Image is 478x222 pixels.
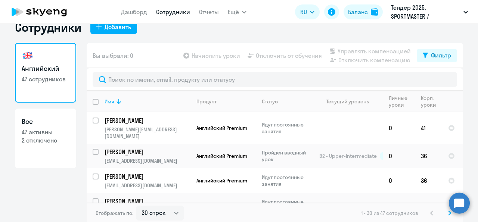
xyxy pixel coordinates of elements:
div: Корп. уроки [421,95,437,108]
p: [PERSON_NAME][EMAIL_ADDRESS][DOMAIN_NAME] [105,126,190,140]
img: balance [371,8,378,16]
a: Сотрудники [156,8,190,16]
td: 0 [383,144,415,168]
div: Имя [105,98,190,105]
span: Вы выбрали: 0 [93,51,133,60]
td: 36 [415,144,442,168]
span: Ещё [228,7,239,16]
td: 41 [415,112,442,144]
div: Личные уроки [389,95,410,108]
p: Идут постоянные занятия [262,174,313,187]
p: Тендер 2025, SPORTMASTER / Спортмастер [391,3,460,21]
div: Фильтр [431,51,451,60]
button: Добавить [90,21,137,34]
span: B2 - Upper-Intermediate [319,153,377,159]
button: Ещё [228,4,246,19]
p: [PERSON_NAME] [105,116,189,125]
span: Отображать по: [96,210,133,216]
h3: Английский [22,64,69,74]
button: RU [295,4,320,19]
span: RU [300,7,307,16]
div: Добавить [105,22,131,31]
div: Продукт [196,98,255,105]
p: 47 сотрудников [22,75,69,83]
a: Все47 активны2 отключено [15,109,76,168]
div: Баланс [348,7,368,16]
td: 36 [415,168,442,193]
div: Продукт [196,98,217,105]
p: Пройден вводный урок [262,149,313,163]
div: Статус [262,98,313,105]
div: Текущий уровень [319,98,382,105]
p: 47 активны [22,128,69,136]
p: Идут постоянные занятия [262,198,313,212]
div: Имя [105,98,114,105]
a: [PERSON_NAME] [105,116,190,125]
a: [PERSON_NAME] [105,172,190,181]
p: [PERSON_NAME] [105,148,189,156]
p: [EMAIL_ADDRESS][DOMAIN_NAME] [105,182,190,189]
div: Личные уроки [389,95,415,108]
td: 0 [383,168,415,193]
button: Тендер 2025, SPORTMASTER / Спортмастер [387,3,472,21]
span: Английский Premium [196,177,247,184]
a: Дашборд [121,8,147,16]
p: [EMAIL_ADDRESS][DOMAIN_NAME] [105,157,190,164]
input: Поиск по имени, email, продукту или статусу [93,72,457,87]
p: [PERSON_NAME] [105,172,189,181]
button: Балансbalance [344,4,383,19]
span: 1 - 30 из 47 сотрудников [361,210,418,216]
button: Фильтр [417,49,457,62]
td: 36 [415,193,442,218]
div: Корп. уроки [421,95,442,108]
p: 2 отключено [22,136,69,144]
p: [PERSON_NAME] [105,197,189,205]
a: [PERSON_NAME] [105,197,190,205]
div: Текущий уровень [326,98,369,105]
p: Идут постоянные занятия [262,121,313,135]
a: Отчеты [199,8,219,16]
a: [PERSON_NAME] [105,148,190,156]
h1: Сотрудники [15,20,81,35]
a: Английский47 сотрудников [15,43,76,103]
td: 0 [383,112,415,144]
td: 4 [383,193,415,218]
h3: Все [22,117,69,126]
img: english [22,50,34,62]
div: Статус [262,98,278,105]
span: Английский Premium [196,202,247,209]
span: Английский Premium [196,153,247,159]
span: Английский Premium [196,125,247,131]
